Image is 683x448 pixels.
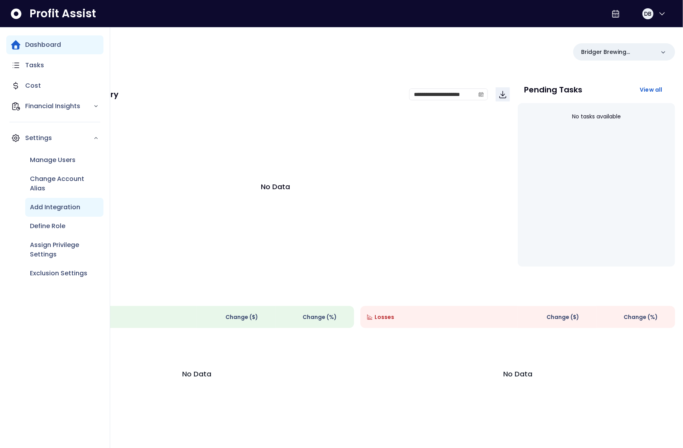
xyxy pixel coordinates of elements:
[496,87,510,101] button: Download
[25,133,93,143] p: Settings
[182,369,211,379] p: No Data
[25,61,44,70] p: Tasks
[30,240,99,259] p: Assign Privilege Settings
[30,221,65,231] p: Define Role
[261,181,290,192] p: No Data
[30,7,96,21] span: Profit Assist
[25,101,93,111] p: Financial Insights
[633,83,669,97] button: View all
[25,40,61,50] p: Dashboard
[30,269,87,278] p: Exclusion Settings
[581,48,655,56] p: Bridger Brewing Company
[478,92,484,97] svg: calendar
[303,313,337,321] span: Change (%)
[546,313,579,321] span: Change ( $ )
[25,81,41,90] p: Cost
[375,313,394,321] span: Losses
[30,203,80,212] p: Add Integration
[225,313,258,321] span: Change ( $ )
[39,289,675,297] p: Wins & Losses
[640,86,663,94] span: View all
[624,313,658,321] span: Change (%)
[524,106,669,127] div: No tasks available
[30,174,99,193] p: Change Account Alias
[503,369,532,379] p: No Data
[644,10,652,18] span: DB
[524,86,582,94] p: Pending Tasks
[30,155,76,165] p: Manage Users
